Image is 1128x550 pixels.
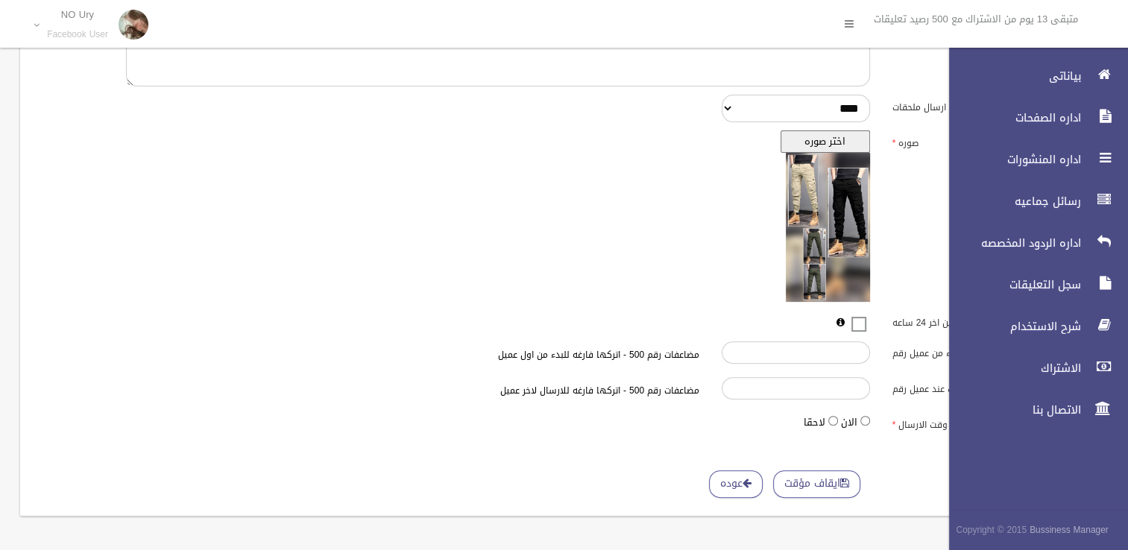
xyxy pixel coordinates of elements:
span: Copyright © 2015 [956,522,1027,538]
a: الاتصال بنا [936,393,1128,426]
span: اداره الصفحات [936,110,1086,125]
a: رسائل جماعيه [936,185,1128,218]
span: بياناتى [936,69,1086,83]
p: NO Ury [47,9,108,20]
img: معاينه الصوره [786,153,870,302]
label: ارسال ملحقات [881,95,1052,116]
a: عوده [709,470,763,498]
label: وقت الارسال [881,413,1052,434]
a: سجل التعليقات [936,268,1128,301]
span: الاتصال بنا [936,402,1086,417]
button: اختر صوره [781,130,870,153]
a: بياناتى [936,60,1128,92]
span: رسائل جماعيه [936,194,1086,209]
span: شرح الاستخدام [936,319,1086,334]
a: اداره الردود المخصصه [936,227,1128,259]
span: الاشتراك [936,361,1086,376]
label: الان [841,414,857,432]
h6: مضاعفات رقم 500 - اتركها فارغه للبدء من اول عميل [296,350,699,360]
span: اداره المنشورات [936,152,1086,167]
a: الاشتراك [936,352,1128,385]
a: اداره المنشورات [936,143,1128,176]
label: البدء من عميل رقم [881,341,1052,362]
strong: Bussiness Manager [1030,522,1109,538]
label: المتفاعلين اخر 24 ساعه [881,310,1052,331]
a: اداره الصفحات [936,101,1128,134]
h6: مضاعفات رقم 500 - اتركها فارغه للارسال لاخر عميل [296,386,699,396]
label: لاحقا [804,414,825,432]
label: التوقف عند عميل رقم [881,377,1052,398]
a: شرح الاستخدام [936,310,1128,343]
small: Facebook User [47,29,108,40]
label: صوره [881,130,1052,151]
span: سجل التعليقات [936,277,1086,292]
span: اداره الردود المخصصه [936,236,1086,250]
button: ايقاف مؤقت [773,470,860,498]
